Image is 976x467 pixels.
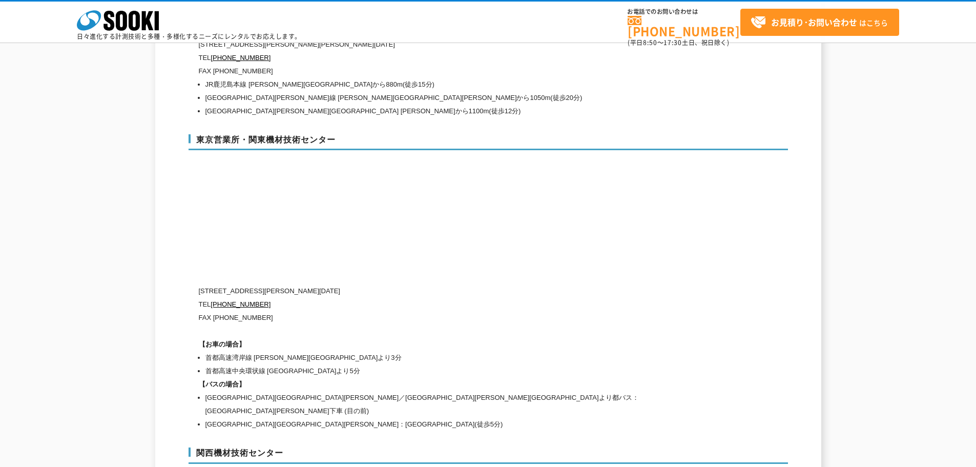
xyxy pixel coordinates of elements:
h1: 【バスの場合】 [199,378,691,391]
p: 日々進化する計測技術と多種・多様化するニーズにレンタルでお応えします。 [77,33,301,39]
span: (平日 ～ 土日、祝日除く) [628,38,729,47]
li: [GEOGRAPHIC_DATA][PERSON_NAME][GEOGRAPHIC_DATA] [PERSON_NAME]から1100m(徒歩12分) [205,105,691,118]
span: お電話でのお問い合わせは [628,9,740,15]
li: [GEOGRAPHIC_DATA][GEOGRAPHIC_DATA][PERSON_NAME]／[GEOGRAPHIC_DATA][PERSON_NAME][GEOGRAPHIC_DATA]より... [205,391,691,418]
li: [GEOGRAPHIC_DATA][GEOGRAPHIC_DATA][PERSON_NAME]：[GEOGRAPHIC_DATA](徒歩5分) [205,418,691,431]
p: FAX [PHONE_NUMBER] [199,311,691,324]
span: 8:50 [643,38,657,47]
h1: 【お車の場合】 [199,338,691,351]
p: TEL [199,51,691,65]
li: 首都高速湾岸線 [PERSON_NAME][GEOGRAPHIC_DATA]より3分 [205,351,691,364]
a: [PHONE_NUMBER] [628,16,740,37]
p: FAX [PHONE_NUMBER] [199,65,691,78]
a: お見積り･お問い合わせはこちら [740,9,899,36]
p: [STREET_ADDRESS][PERSON_NAME][DATE] [199,285,691,298]
p: TEL [199,298,691,311]
span: はこちら [751,15,888,30]
li: [GEOGRAPHIC_DATA][PERSON_NAME]線 [PERSON_NAME][GEOGRAPHIC_DATA][PERSON_NAME]から1050m(徒歩20分) [205,91,691,105]
li: JR鹿児島本線 [PERSON_NAME][GEOGRAPHIC_DATA]から880m(徒歩15分) [205,78,691,91]
a: [PHONE_NUMBER] [211,300,271,308]
a: [PHONE_NUMBER] [211,54,271,62]
h3: 関西機材技術センター [189,448,788,464]
h3: 東京営業所・関東機材技術センター [189,134,788,151]
strong: お見積り･お問い合わせ [771,16,857,28]
li: 首都高速中央環状線 [GEOGRAPHIC_DATA]より5分 [205,364,691,378]
span: 17:30 [663,38,682,47]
